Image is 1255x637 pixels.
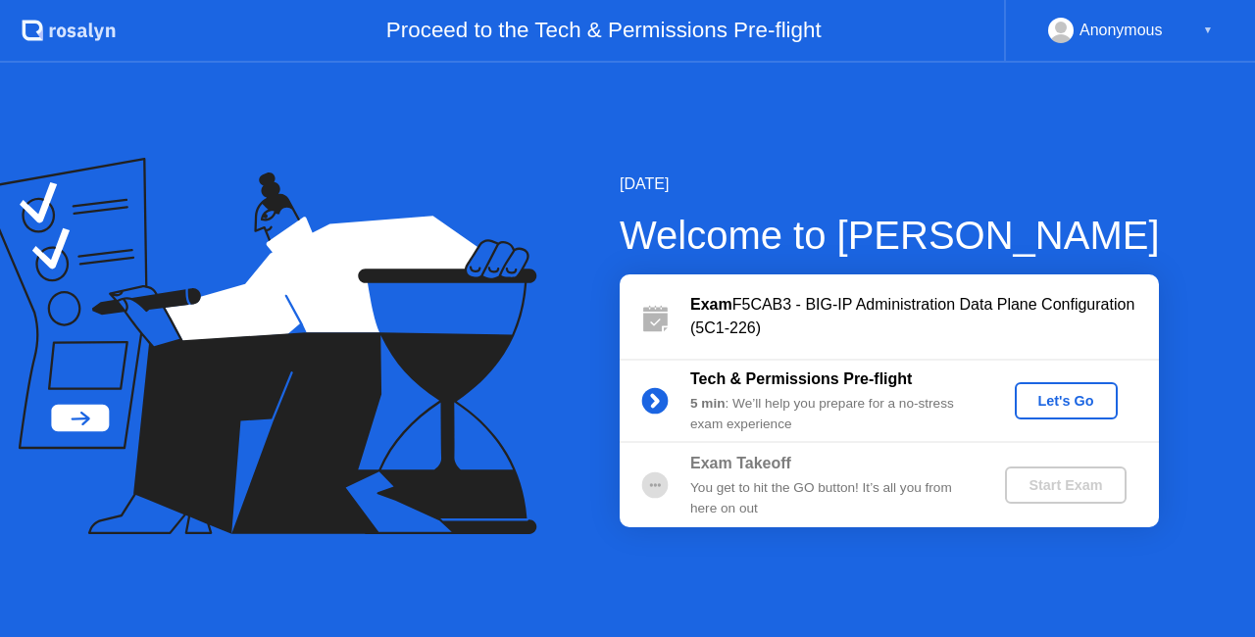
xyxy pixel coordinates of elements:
div: Anonymous [1079,18,1163,43]
b: Tech & Permissions Pre-flight [690,370,912,387]
b: Exam Takeoff [690,455,791,471]
b: 5 min [690,396,726,411]
div: Start Exam [1013,477,1118,493]
div: : We’ll help you prepare for a no-stress exam experience [690,394,973,434]
b: Exam [690,296,732,313]
div: [DATE] [620,172,1160,196]
div: Let's Go [1023,393,1110,409]
button: Start Exam [1005,466,1126,504]
div: F5CAB3 - BIG-IP Administration Data Plane Configuration (5C1-226) [690,293,1159,340]
div: You get to hit the GO button! It’s all you from here on out [690,478,973,518]
div: ▼ [1203,18,1213,43]
button: Let's Go [1015,382,1118,419]
div: Welcome to [PERSON_NAME] [620,206,1160,265]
